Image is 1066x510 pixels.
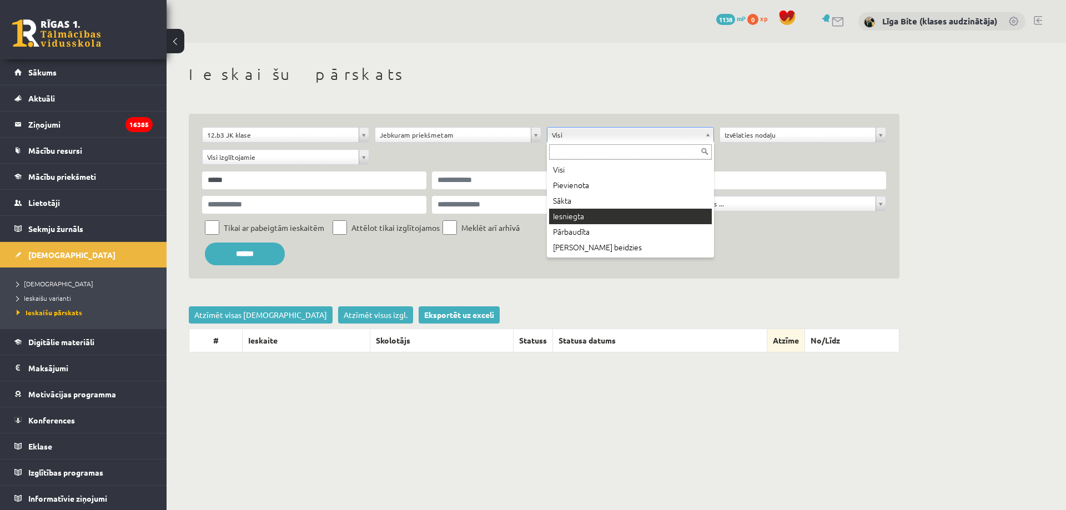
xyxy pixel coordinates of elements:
[549,209,712,224] div: Iesniegta
[549,240,712,255] div: [PERSON_NAME] beidzies
[549,224,712,240] div: Pārbaudīta
[549,178,712,193] div: Pievienota
[549,162,712,178] div: Visi
[549,193,712,209] div: Sākta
